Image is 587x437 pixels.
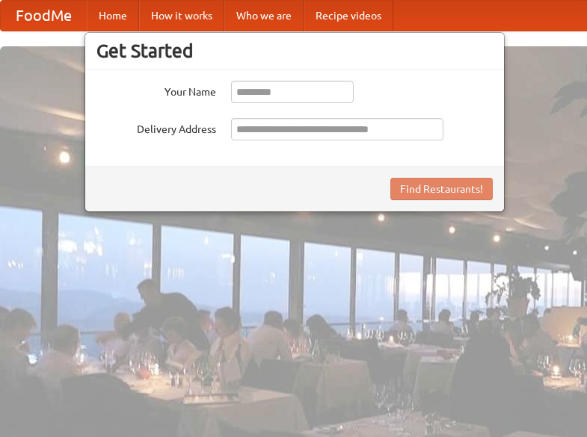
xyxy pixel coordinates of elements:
[139,1,224,31] a: How it works
[390,178,493,200] button: Find Restaurants!
[96,40,493,62] h3: Get Started
[1,1,87,31] a: FoodMe
[224,1,304,31] a: Who we are
[87,1,139,31] a: Home
[96,118,216,137] label: Delivery Address
[304,1,393,31] a: Recipe videos
[96,81,216,99] label: Your Name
